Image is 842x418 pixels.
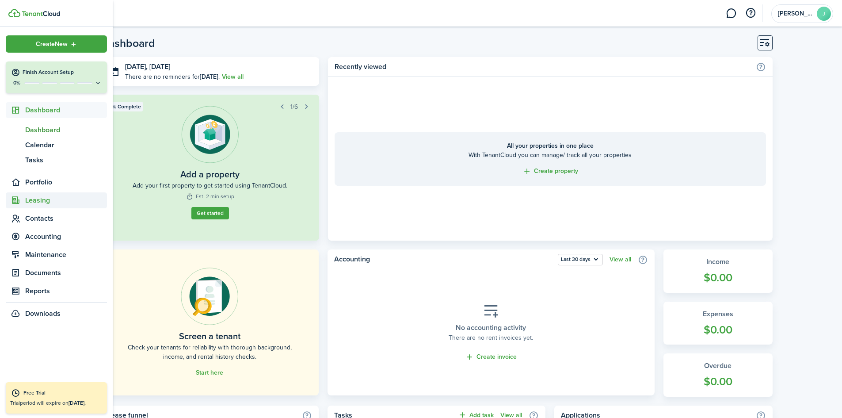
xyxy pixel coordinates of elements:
[125,61,313,73] h3: [DATE], [DATE]
[6,382,107,414] a: Free TrialTrialperiod will expire on[DATE].
[101,38,155,49] header-page-title: Dashboard
[25,105,107,115] span: Dashboard
[6,61,107,93] button: Finish Account Setup0%
[558,254,603,265] button: Last 30 days
[449,333,533,342] placeholder-description: There are no rent invoices yet.
[558,254,603,265] button: Open menu
[6,123,107,138] a: Dashboard
[672,309,764,319] widget-stats-title: Expenses
[290,102,298,111] span: 1/6
[663,302,773,345] a: Expenses$0.00
[196,369,223,376] a: Start here
[723,2,739,25] a: Messaging
[343,141,757,150] home-placeholder-title: All your properties in one place
[276,100,288,113] button: Prev step
[25,195,107,206] span: Leasing
[22,11,60,16] img: TenantCloud
[25,155,107,165] span: Tasks
[6,153,107,168] a: Tasks
[25,140,107,150] span: Calendar
[522,166,578,176] a: Create property
[456,322,526,333] placeholder-title: No accounting activity
[672,257,764,267] widget-stats-title: Income
[25,231,107,242] span: Accounting
[69,399,86,407] b: [DATE].
[6,35,107,53] button: Open menu
[672,373,764,390] widget-stats-count: $0.00
[6,138,107,153] a: Calendar
[125,72,220,81] p: There are no reminders for .
[25,177,107,188] span: Portfolio
[11,79,22,87] p: 0%
[334,254,553,265] home-widget-title: Accounting
[6,283,107,299] a: Reports
[109,103,141,111] span: 0% Complete
[25,249,107,260] span: Maintenance
[672,322,764,338] widget-stats-count: $0.00
[300,100,312,113] button: Next step
[200,72,218,81] b: [DATE]
[25,286,107,296] span: Reports
[663,353,773,397] a: Overdue$0.00
[10,399,103,407] p: Trial
[25,268,107,278] span: Documents
[181,106,239,163] img: Property
[343,150,757,160] home-placeholder-description: With TenantCloud you can manage/ track all your properties
[186,192,234,200] widget-step-time: Est. 2 min setup
[36,41,68,47] span: Create New
[672,360,764,371] widget-stats-title: Overdue
[23,69,102,76] h4: Finish Account Setup
[743,6,758,21] button: Open resource center
[663,249,773,293] a: Income$0.00
[672,269,764,286] widget-stats-count: $0.00
[335,61,751,72] home-widget-title: Recently viewed
[8,9,20,17] img: TenantCloud
[180,168,240,181] widget-step-title: Add a property
[465,352,517,362] a: Create invoice
[191,207,229,219] a: Get started
[778,11,813,17] span: James
[181,268,238,325] img: Online payments
[817,7,831,21] avatar-text: J
[133,181,287,190] widget-step-description: Add your first property to get started using TenantCloud.
[25,125,107,135] span: Dashboard
[20,399,86,407] span: period will expire on
[23,389,103,398] div: Free Trial
[758,35,773,50] button: Customise
[25,213,107,224] span: Contacts
[610,256,631,263] a: View all
[222,72,244,81] a: View all
[179,330,240,343] home-placeholder-title: Screen a tenant
[25,308,61,319] span: Downloads
[121,343,299,361] home-placeholder-description: Check your tenants for reliability with thorough background, income, and rental history checks.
